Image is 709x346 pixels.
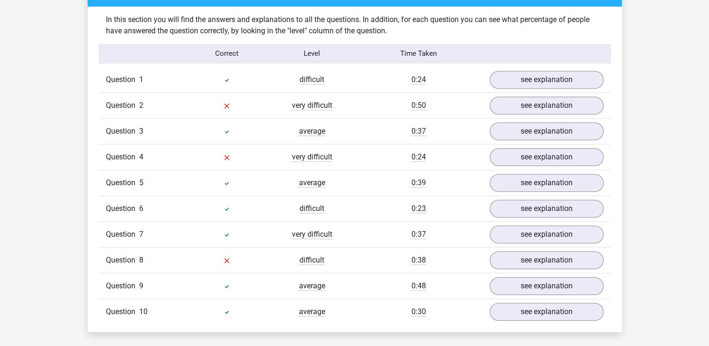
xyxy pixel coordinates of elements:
[490,200,604,218] a: see explanation
[139,75,143,84] span: 1
[411,256,426,265] span: 0:38
[411,230,426,239] span: 0:37
[299,178,325,188] span: average
[411,127,426,136] span: 0:37
[106,306,139,317] span: Question
[106,100,139,111] span: Question
[139,281,143,290] span: 9
[354,48,482,59] div: Time Taken
[411,307,426,316] span: 0:30
[106,74,139,85] span: Question
[490,251,604,269] a: see explanation
[490,174,604,192] a: see explanation
[292,152,332,162] span: very difficult
[299,204,324,213] span: difficult
[106,203,139,214] span: Question
[139,230,143,239] span: 7
[411,75,426,84] span: 0:24
[139,152,143,161] span: 4
[411,204,426,213] span: 0:23
[269,48,355,59] div: Level
[106,151,139,163] span: Question
[106,280,139,292] span: Question
[490,122,604,140] a: see explanation
[299,127,325,136] span: average
[490,97,604,114] a: see explanation
[139,127,143,135] span: 3
[411,101,426,110] span: 0:50
[184,48,269,59] div: Correct
[139,178,143,187] span: 5
[292,230,332,239] span: very difficult
[411,152,426,162] span: 0:24
[139,101,143,110] span: 2
[490,277,604,295] a: see explanation
[99,14,611,37] div: In this section you will find the answers and explanations to all the questions. In addition, for...
[299,281,325,291] span: average
[292,101,332,110] span: very difficult
[299,256,324,265] span: difficult
[106,177,139,188] span: Question
[490,71,604,89] a: see explanation
[299,307,325,316] span: average
[106,255,139,266] span: Question
[411,178,426,188] span: 0:39
[139,204,143,213] span: 6
[299,75,324,84] span: difficult
[490,226,604,243] a: see explanation
[139,307,148,316] span: 10
[411,281,426,291] span: 0:48
[490,148,604,166] a: see explanation
[106,126,139,137] span: Question
[106,229,139,240] span: Question
[139,256,143,264] span: 8
[490,303,604,321] a: see explanation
